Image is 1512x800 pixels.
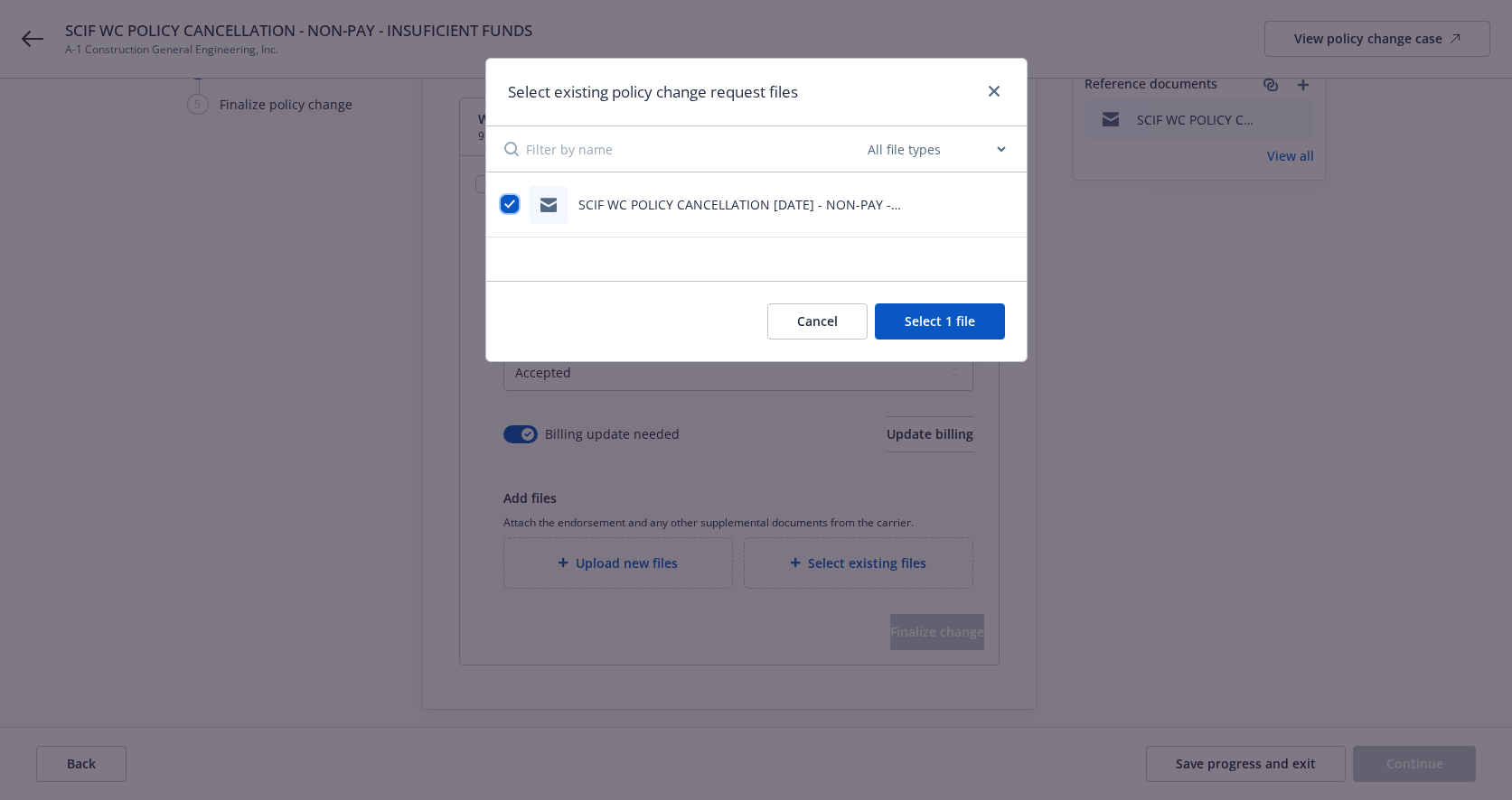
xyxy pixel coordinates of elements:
button: Cancel [767,303,868,340]
h1: Select existing policy change request files [508,80,798,104]
button: download file [967,195,981,214]
span: SCIF WC POLICY CANCELLATION [DATE] - NON-PAY - INSUFICIENT FUNDS.msg [578,196,901,232]
button: preview file [996,195,1012,214]
button: Select 1 file [875,303,1005,340]
svg: Search [504,142,519,156]
input: Filter by name [526,126,864,172]
a: close [983,80,1005,102]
